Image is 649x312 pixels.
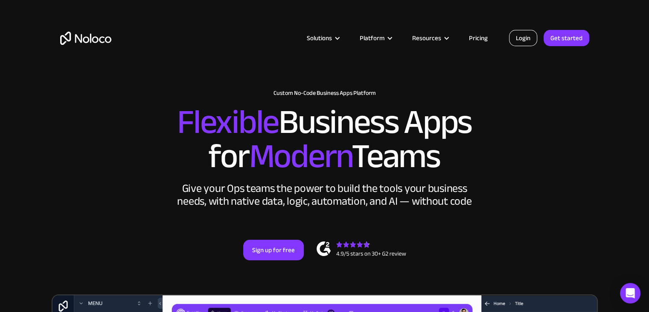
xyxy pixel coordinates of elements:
a: Pricing [458,32,498,44]
div: Give your Ops teams the power to build the tools your business needs, with native data, logic, au... [175,182,474,208]
div: Solutions [307,32,332,44]
a: home [60,32,111,45]
a: Login [509,30,537,46]
span: Flexible [177,90,279,154]
div: Resources [412,32,441,44]
h1: Custom No-Code Business Apps Platform [60,90,589,97]
div: Platform [360,32,384,44]
a: Sign up for free [243,240,304,260]
a: Get started [544,30,589,46]
div: Platform [349,32,402,44]
div: Resources [402,32,458,44]
span: Modern [249,124,352,188]
div: Open Intercom Messenger [620,283,640,303]
h2: Business Apps for Teams [60,105,589,174]
div: Solutions [296,32,349,44]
